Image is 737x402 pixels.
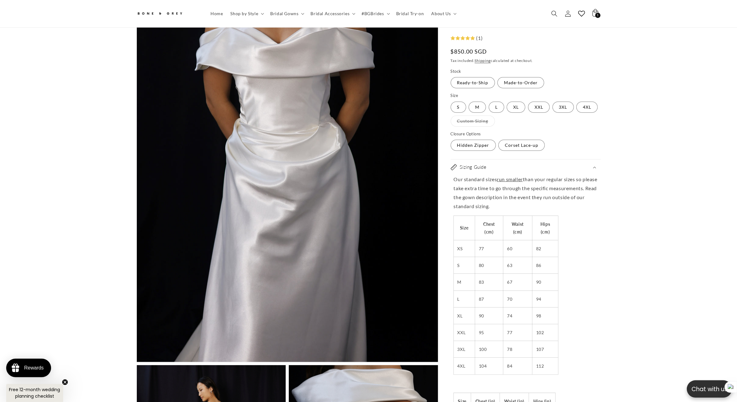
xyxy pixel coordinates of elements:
[687,380,732,398] button: Open chatbox
[227,7,267,20] summary: Shop by Style
[475,324,503,341] td: 95
[454,216,475,240] th: Size
[469,102,486,113] label: M
[423,11,464,22] button: Write a review
[2,33,89,150] img: 4306344
[503,274,532,291] td: 67
[532,274,558,291] td: 90
[451,58,601,64] div: Tax included. calculated at checkout.
[503,358,532,374] td: 84
[451,160,601,175] summary: Sizing Guide
[507,102,525,113] label: XL
[576,102,598,113] label: 4XL
[532,324,558,341] td: 102
[497,77,544,89] label: Made-to-Order
[24,365,44,371] div: Rewards
[503,291,532,307] td: 70
[503,324,532,341] td: 77
[475,58,491,63] a: Shipping
[532,308,558,324] td: 98
[503,308,532,324] td: 74
[451,131,482,137] legend: Closure Options
[427,7,459,20] summary: About Us
[307,7,358,20] summary: Bridal Accessories
[451,102,466,113] label: S
[553,102,574,113] label: 3XL
[310,11,349,16] span: Bridal Accessories
[270,11,298,16] span: Bridal Gowns
[475,34,483,43] div: (1)
[451,116,495,127] label: Custom Sizing
[210,11,223,16] span: Home
[454,324,475,341] td: XXL
[475,274,503,291] td: 83
[532,291,558,307] td: 94
[207,7,227,20] a: Home
[687,385,732,394] p: Chat with us
[230,11,258,16] span: Shop by Style
[5,171,86,219] div: Went for a try-on. Bone and [PERSON_NAME]'s gowns are beautiful yet affordable! Highly recommende...
[597,13,599,18] span: 1
[134,6,201,21] a: Bone and Grey Bridal
[498,140,545,151] label: Corset Lace-up
[503,240,532,257] td: 60
[528,102,550,113] label: XXL
[431,11,451,16] span: About Us
[475,358,503,374] td: 104
[5,153,50,160] div: [PERSON_NAME] L
[503,341,532,358] td: 78
[267,7,307,20] summary: Bridal Gowns
[451,68,462,75] legend: Stock
[489,102,504,113] label: L
[532,358,558,374] td: 112
[451,77,495,89] label: Ready-to-Ship
[137,9,183,19] img: Bone and Grey Bridal
[454,358,475,374] td: 4XL
[475,341,503,358] td: 100
[497,177,523,182] span: run smaller
[6,384,63,402] div: Free 12-month wedding planning checklistClose teaser
[475,216,503,240] th: Chest (cm)
[451,47,487,56] span: $850.00 SGD
[454,308,475,324] td: XL
[454,341,475,358] td: 3XL
[358,7,392,20] summary: #BGBrides
[460,164,487,171] h2: Sizing Guide
[362,11,384,16] span: #BGBrides
[503,257,532,274] td: 63
[503,216,532,240] th: Waist (cm)
[454,240,475,257] td: XS
[475,257,503,274] td: 80
[475,240,503,257] td: 77
[9,387,60,399] span: Free 12-month wedding planning checklist
[532,240,558,257] td: 82
[475,308,503,324] td: 90
[62,379,68,385] button: Close teaser
[454,291,475,307] td: L
[396,11,424,16] span: Bridal Try-on
[73,153,86,160] div: [DATE]
[532,257,558,274] td: 86
[392,7,428,20] a: Bridal Try-on
[475,291,503,307] td: 87
[532,216,558,240] th: Hips (cm)
[454,274,475,291] td: M
[454,175,598,211] p: Our standard sizes than your regular sizes so please take extra time to go through the specific m...
[454,257,475,274] td: S
[451,93,459,99] legend: Size
[548,7,561,20] summary: Search
[451,140,496,151] label: Hidden Zipper
[532,341,558,358] td: 107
